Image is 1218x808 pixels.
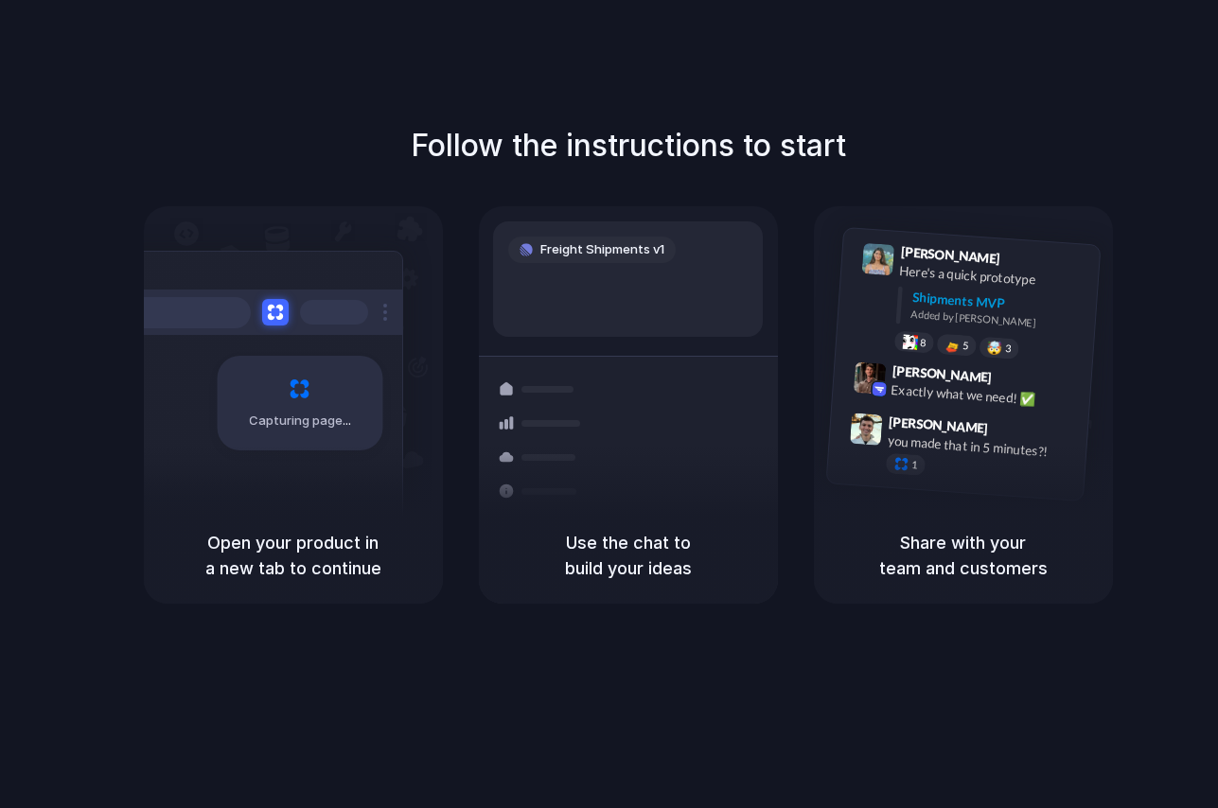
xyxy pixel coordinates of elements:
[887,431,1076,464] div: you made that in 5 minutes?!
[1005,251,1044,273] span: 9:41 AM
[962,341,968,351] span: 5
[911,288,1086,319] div: Shipments MVP
[837,530,1090,581] h5: Share with your team and customers
[900,241,1000,269] span: [PERSON_NAME]
[1004,343,1011,354] span: 3
[919,338,926,348] span: 8
[910,307,1085,334] div: Added by [PERSON_NAME]
[898,261,1087,293] div: Here's a quick prototype
[411,123,846,168] h1: Follow the instructions to start
[891,380,1080,413] div: Exactly what we need! ✅
[167,530,420,581] h5: Open your product in a new tab to continue
[986,341,1002,355] div: 🤯
[910,460,917,470] span: 1
[502,530,755,581] h5: Use the chat to build your ideas
[994,420,1033,443] span: 9:47 AM
[888,412,988,439] span: [PERSON_NAME]
[540,240,664,259] span: Freight Shipments v1
[997,370,1035,393] span: 9:42 AM
[249,412,354,430] span: Capturing page
[891,360,992,388] span: [PERSON_NAME]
